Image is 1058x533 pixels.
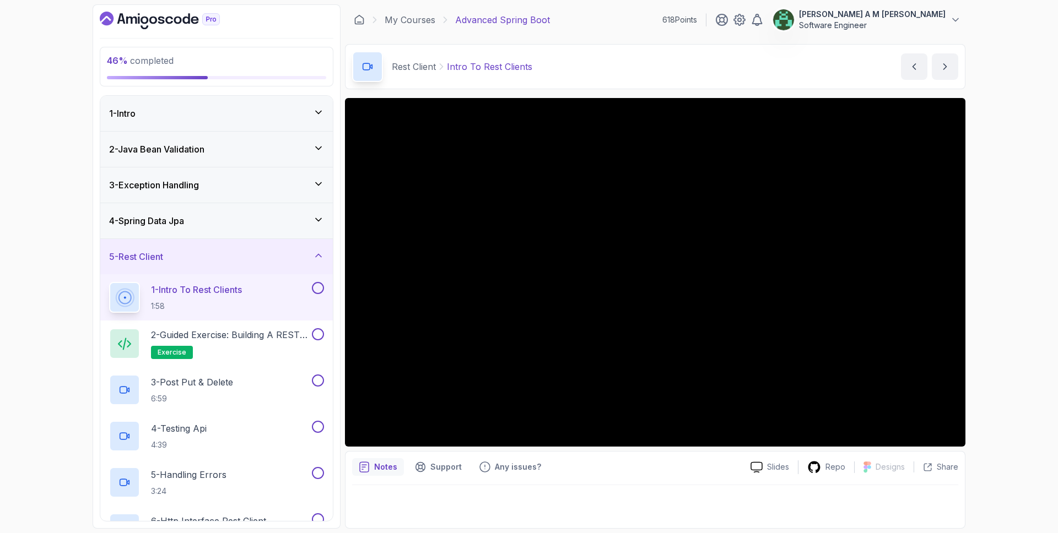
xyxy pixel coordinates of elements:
button: next content [932,53,958,80]
button: user profile image[PERSON_NAME] A M [PERSON_NAME]Software Engineer [773,9,961,31]
p: 6 - Http Interface Rest Client [151,514,266,527]
button: 5-Handling Errors3:24 [109,467,324,498]
button: previous content [901,53,927,80]
img: user profile image [773,9,794,30]
a: My Courses [385,13,435,26]
p: Support [430,461,462,472]
h3: 4 - Spring Data Jpa [109,214,184,227]
p: [PERSON_NAME] A M [PERSON_NAME] [799,9,946,20]
a: Slides [742,461,798,473]
a: Repo [798,460,854,474]
p: 6:59 [151,393,233,404]
button: 4-Spring Data Jpa [100,203,333,238]
button: 3-Exception Handling [100,167,333,203]
p: Notes [374,461,397,472]
p: 5 - Handling Errors [151,468,226,481]
p: 4 - Testing Api [151,422,207,435]
p: 1 - Intro To Rest Clients [151,283,242,296]
span: 46 % [107,55,128,66]
button: Feedback button [473,458,548,476]
h3: 2 - Java Bean Validation [109,143,204,156]
button: Support button [408,458,468,476]
p: Any issues? [495,461,541,472]
p: 2 - Guided Exercise: Building a REST Client [151,328,310,341]
button: notes button [352,458,404,476]
button: 2-Guided Exercise: Building a REST Clientexercise [109,328,324,359]
p: 618 Points [662,14,697,25]
button: 1-Intro To Rest Clients1:58 [109,282,324,313]
p: Intro To Rest Clients [447,60,532,73]
p: Designs [876,461,905,472]
h3: 5 - Rest Client [109,250,163,263]
h3: 1 - Intro [109,107,136,120]
p: Advanced Spring Boot [455,13,550,26]
button: 1-Intro [100,96,333,131]
button: 2-Java Bean Validation [100,132,333,167]
a: Dashboard [100,12,245,29]
button: Share [914,461,958,472]
span: exercise [158,348,186,357]
a: Dashboard [354,14,365,25]
p: Share [937,461,958,472]
span: completed [107,55,174,66]
p: Software Engineer [799,20,946,31]
p: Repo [825,461,845,472]
p: 1:58 [151,301,242,312]
p: Rest Client [392,60,436,73]
p: 4:39 [151,439,207,450]
button: 3-Post Put & Delete6:59 [109,374,324,405]
button: 5-Rest Client [100,239,333,274]
p: 3 - Post Put & Delete [151,376,233,389]
button: 4-Testing Api4:39 [109,421,324,452]
iframe: 1 - Intro to REST Clients [345,98,965,447]
p: 3:24 [151,486,226,497]
h3: 3 - Exception Handling [109,178,199,192]
p: Slides [767,461,789,472]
